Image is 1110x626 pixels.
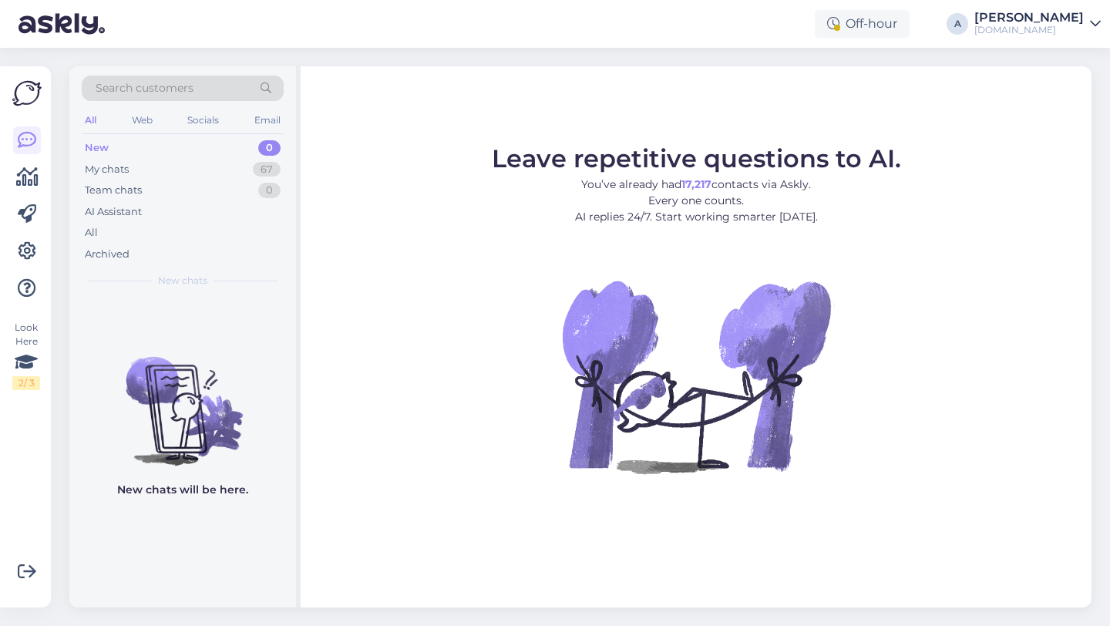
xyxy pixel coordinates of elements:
[158,274,207,288] span: New chats
[251,110,284,130] div: Email
[557,237,835,515] img: No Chat active
[82,110,99,130] div: All
[258,140,281,156] div: 0
[12,321,40,390] div: Look Here
[12,79,42,108] img: Askly Logo
[681,177,711,191] b: 17,217
[85,204,142,220] div: AI Assistant
[974,12,1084,24] div: [PERSON_NAME]
[974,24,1084,36] div: [DOMAIN_NAME]
[85,162,129,177] div: My chats
[129,110,156,130] div: Web
[69,329,296,468] img: No chats
[12,376,40,390] div: 2 / 3
[85,140,109,156] div: New
[947,13,968,35] div: A
[258,183,281,198] div: 0
[492,143,901,173] span: Leave repetitive questions to AI.
[85,247,129,262] div: Archived
[85,183,142,198] div: Team chats
[96,80,193,96] span: Search customers
[974,12,1101,36] a: [PERSON_NAME][DOMAIN_NAME]
[85,225,98,241] div: All
[815,10,910,38] div: Off-hour
[492,177,901,225] p: You’ve already had contacts via Askly. Every one counts. AI replies 24/7. Start working smarter [...
[117,482,248,498] p: New chats will be here.
[253,162,281,177] div: 67
[184,110,222,130] div: Socials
